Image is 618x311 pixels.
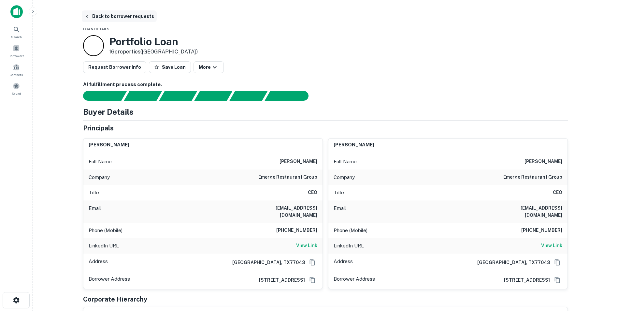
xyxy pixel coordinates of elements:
[89,141,129,149] h6: [PERSON_NAME]
[10,5,23,18] img: capitalize-icon.png
[89,189,99,197] p: Title
[334,141,374,149] h6: [PERSON_NAME]
[83,27,109,31] span: Loan Details
[2,23,31,41] a: Search
[296,242,317,250] a: View Link
[2,80,31,97] a: Saved
[258,173,317,181] h6: emerge restaurant group
[541,242,562,250] a: View Link
[194,61,224,73] button: More
[159,91,197,101] div: Documents found, AI parsing details...
[89,242,119,250] p: LinkedIn URL
[254,276,305,284] a: [STREET_ADDRESS]
[8,53,24,58] span: Borrowers
[89,204,101,219] p: Email
[124,91,162,101] div: Your request is received and processing...
[83,123,114,133] h5: Principals
[194,91,232,101] div: Principals found, AI now looking for contact information...
[89,227,122,234] p: Phone (Mobile)
[553,189,562,197] h6: CEO
[11,34,22,39] span: Search
[82,10,157,22] button: Back to borrower requests
[109,36,198,48] h3: Portfolio Loan
[227,259,305,266] h6: [GEOGRAPHIC_DATA], TX77043
[149,61,191,73] button: Save Loan
[10,72,23,77] span: Contacts
[553,275,562,285] button: Copy Address
[334,189,344,197] p: Title
[276,227,317,234] h6: [PHONE_NUMBER]
[89,258,108,267] p: Address
[585,259,618,290] iframe: Chat Widget
[265,91,316,101] div: AI fulfillment process complete.
[83,81,568,88] h6: AI fulfillment process complete.
[2,42,31,60] a: Borrowers
[334,242,364,250] p: LinkedIn URL
[525,158,562,166] h6: [PERSON_NAME]
[12,91,21,96] span: Saved
[503,173,562,181] h6: emerge restaurant group
[484,204,562,219] h6: [EMAIL_ADDRESS][DOMAIN_NAME]
[83,106,134,118] h4: Buyer Details
[334,258,353,267] p: Address
[109,48,198,56] p: 16 properties ([GEOGRAPHIC_DATA])
[472,259,550,266] h6: [GEOGRAPHIC_DATA], TX77043
[83,61,146,73] button: Request Borrower Info
[334,158,357,166] p: Full Name
[308,275,317,285] button: Copy Address
[499,276,550,284] a: [STREET_ADDRESS]
[280,158,317,166] h6: [PERSON_NAME]
[229,91,267,101] div: Principals found, still searching for contact information. This may take time...
[308,189,317,197] h6: CEO
[334,173,355,181] p: Company
[75,91,124,101] div: Sending borrower request to AI...
[89,275,130,285] p: Borrower Address
[89,173,110,181] p: Company
[83,294,147,304] h5: Corporate Hierarchy
[553,258,562,267] button: Copy Address
[334,204,346,219] p: Email
[239,204,317,219] h6: [EMAIL_ADDRESS][DOMAIN_NAME]
[2,61,31,79] a: Contacts
[334,275,375,285] p: Borrower Address
[89,158,112,166] p: Full Name
[334,227,367,234] p: Phone (Mobile)
[308,258,317,267] button: Copy Address
[521,227,562,234] h6: [PHONE_NUMBER]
